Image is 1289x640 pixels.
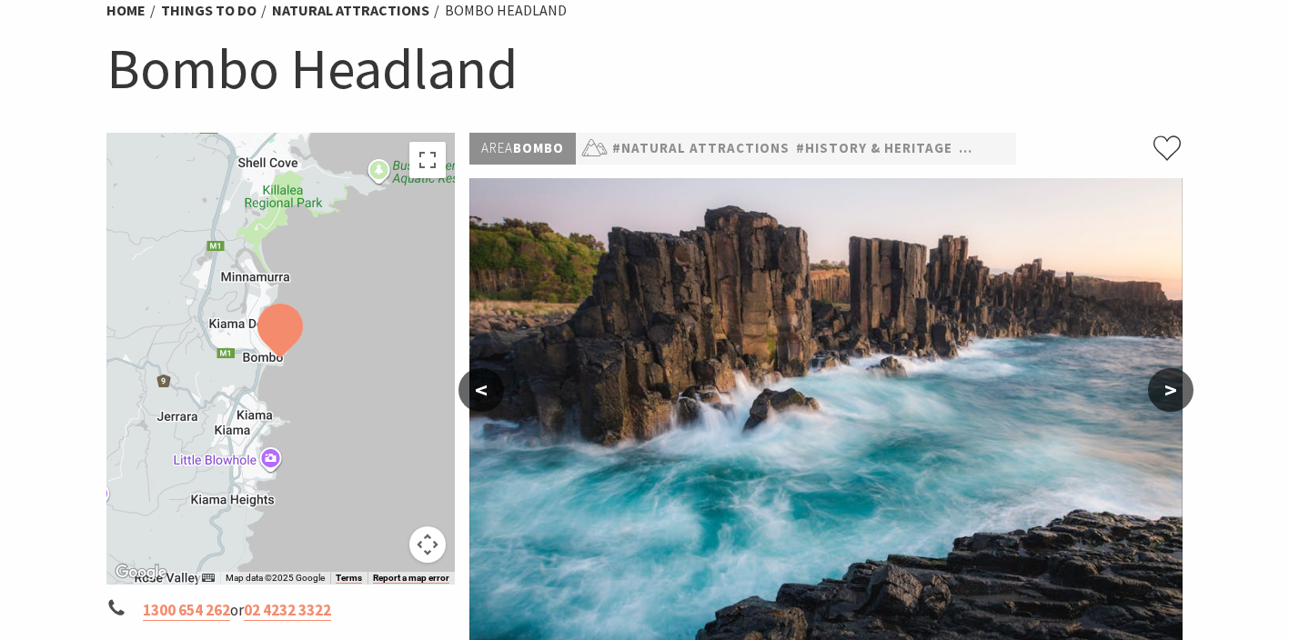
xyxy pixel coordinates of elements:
[106,1,146,20] a: Home
[106,32,1183,105] h1: Bombo Headland
[469,133,576,165] p: Bombo
[111,561,171,585] img: Google
[796,137,952,160] a: #History & Heritage
[226,573,325,583] span: Map data ©2025 Google
[111,561,171,585] a: Open this area in Google Maps (opens a new window)
[458,368,504,412] button: <
[244,600,331,621] a: 02 4232 3322
[612,137,790,160] a: #Natural Attractions
[202,572,215,585] button: Keyboard shortcuts
[1148,368,1193,412] button: >
[409,526,446,563] button: Map camera controls
[272,1,429,20] a: Natural Attractions
[106,598,456,623] li: or
[143,600,230,621] a: 1300 654 262
[336,573,362,584] a: Terms (opens in new tab)
[409,142,446,178] button: Toggle fullscreen view
[373,573,449,584] a: Report a map error
[161,1,257,20] a: Things To Do
[481,139,513,156] span: Area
